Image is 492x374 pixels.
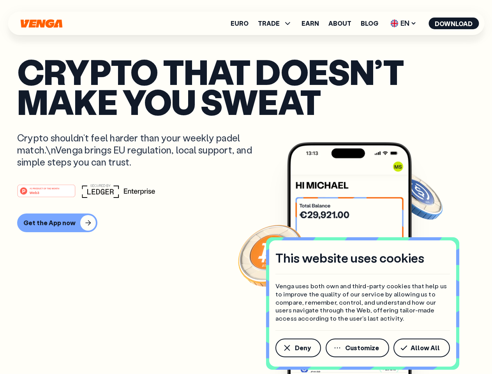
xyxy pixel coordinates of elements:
p: Crypto shouldn’t feel harder than your weekly padel match.\nVenga brings EU regulation, local sup... [17,132,263,168]
svg: Home [19,19,63,28]
button: Download [429,18,479,29]
span: TRADE [258,19,292,28]
a: Get the App now [17,213,475,232]
div: Get the App now [23,219,76,227]
img: flag-uk [390,19,398,27]
span: Deny [295,345,311,351]
span: Customize [345,345,379,351]
a: Euro [231,20,249,26]
button: Customize [326,339,389,357]
a: Earn [302,20,319,26]
img: Bitcoin [236,220,307,290]
img: USDC coin [388,168,444,224]
button: Get the App now [17,213,97,232]
a: About [328,20,351,26]
p: Crypto that doesn’t make you sweat [17,56,475,116]
p: Venga uses both own and third-party cookies that help us to improve the quality of our service by... [275,282,450,323]
button: Deny [275,339,321,357]
span: EN [388,17,419,30]
span: Allow All [411,345,440,351]
tspan: #1 PRODUCT OF THE MONTH [30,187,59,189]
h4: This website uses cookies [275,250,424,266]
a: #1 PRODUCT OF THE MONTHWeb3 [17,189,76,199]
tspan: Web3 [30,190,39,194]
span: TRADE [258,20,280,26]
a: Blog [361,20,378,26]
button: Allow All [393,339,450,357]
